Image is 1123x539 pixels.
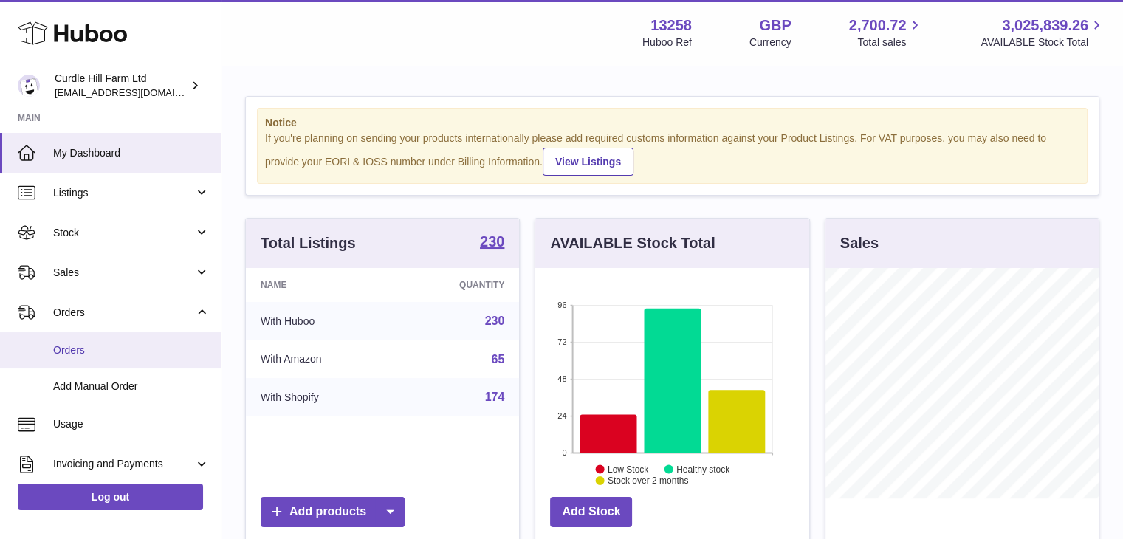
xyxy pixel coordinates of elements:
span: Add Manual Order [53,380,210,394]
text: 24 [558,411,567,420]
text: 48 [558,374,567,383]
h3: AVAILABLE Stock Total [550,233,715,253]
h3: Total Listings [261,233,356,253]
span: Stock [53,226,194,240]
strong: 230 [480,234,504,249]
div: Currency [749,35,791,49]
span: Sales [53,266,194,280]
text: 96 [558,301,567,309]
a: Log out [18,484,203,510]
a: 230 [480,234,504,252]
text: Low Stock [608,464,649,474]
span: Orders [53,343,210,357]
span: 3,025,839.26 [1002,16,1088,35]
img: internalAdmin-13258@internal.huboo.com [18,75,40,97]
text: 0 [563,448,567,457]
div: If you're planning on sending your products internationally please add required customs informati... [265,131,1079,176]
a: 174 [485,391,505,403]
td: With Amazon [246,340,396,379]
span: Orders [53,306,194,320]
td: With Huboo [246,302,396,340]
h3: Sales [840,233,879,253]
text: Stock over 2 months [608,476,688,486]
span: Total sales [857,35,923,49]
span: Usage [53,417,210,431]
div: Huboo Ref [642,35,692,49]
td: With Shopify [246,378,396,416]
th: Name [246,268,396,302]
text: Healthy stock [676,464,730,474]
strong: GBP [759,16,791,35]
text: 72 [558,337,567,346]
a: Add products [261,497,405,527]
a: 2,700.72 Total sales [849,16,924,49]
a: 3,025,839.26 AVAILABLE Stock Total [981,16,1105,49]
th: Quantity [396,268,520,302]
span: [EMAIL_ADDRESS][DOMAIN_NAME] [55,86,217,98]
span: My Dashboard [53,146,210,160]
span: AVAILABLE Stock Total [981,35,1105,49]
a: 65 [492,353,505,365]
span: Listings [53,186,194,200]
strong: 13258 [650,16,692,35]
a: View Listings [543,148,633,176]
a: 230 [485,315,505,327]
div: Curdle Hill Farm Ltd [55,72,188,100]
span: Invoicing and Payments [53,457,194,471]
strong: Notice [265,116,1079,130]
a: Add Stock [550,497,632,527]
span: 2,700.72 [849,16,907,35]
